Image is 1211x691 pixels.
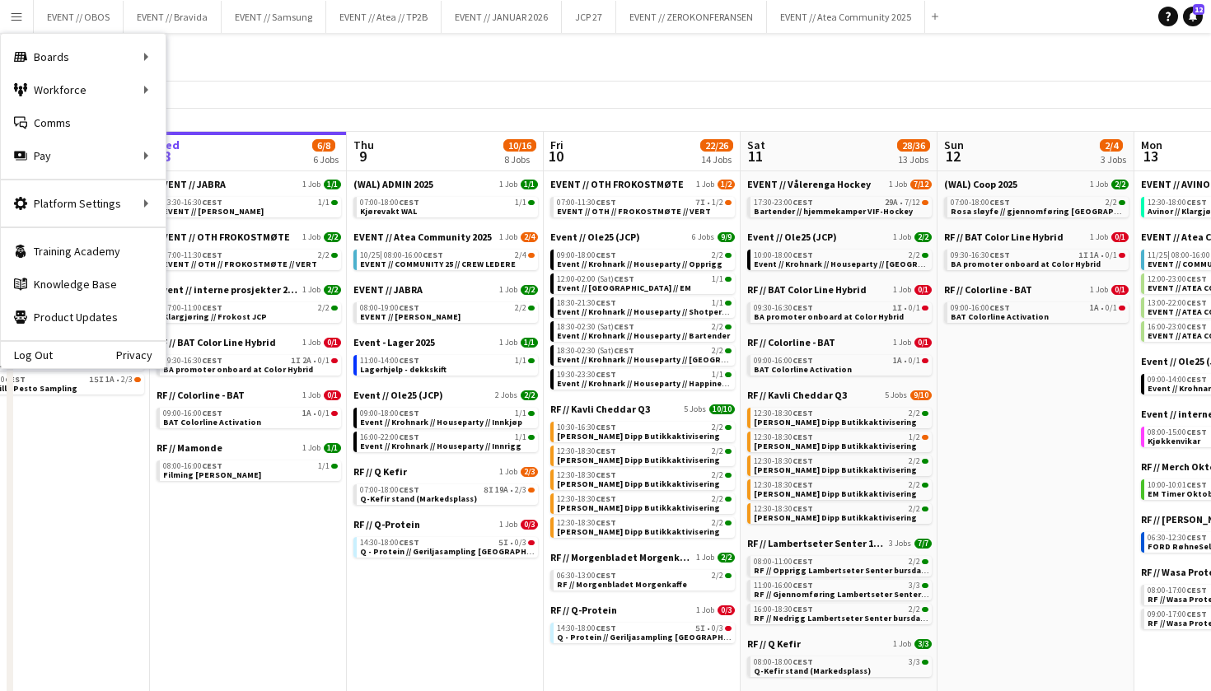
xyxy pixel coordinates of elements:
[754,259,969,269] span: Event // Krohnark // Houseparty // Nedrigg
[1186,197,1207,208] span: CEST
[1148,275,1207,283] span: 12:00-23:00
[557,323,634,331] span: 18:30-02:30 (Sat)
[353,336,538,348] a: Event - Lager 20251 Job1/1
[557,198,732,207] div: •
[384,251,443,259] span: 08:00-16:00
[754,250,928,268] a: 10:00-18:00CEST2/2Event // Krohnark // Houseparty // [GEOGRAPHIC_DATA]
[163,357,338,365] div: •
[885,390,907,400] span: 5 Jobs
[557,378,754,389] span: Event // Krohnark // Houseparty // Happiness nurse
[360,251,382,259] span: 10/25
[499,232,517,242] span: 1 Job
[353,283,538,336] div: EVENT // JABRA1 Job2/208:00-19:00CEST2/2EVENT // [PERSON_NAME]
[754,198,813,207] span: 17:30-23:00
[712,423,723,432] span: 2/2
[557,345,732,364] a: 18:30-02:30 (Sat)CEST2/2Event // Krohnark // Houseparty // [GEOGRAPHIC_DATA]
[499,338,517,348] span: 1 Job
[747,389,932,537] div: RF // Kavli Cheddar Q35 Jobs9/1012:30-18:30CEST2/2[PERSON_NAME] Dipp Butikkaktivisering12:30-18:3...
[116,348,166,362] a: Privacy
[515,409,526,418] span: 1/1
[353,178,433,190] span: (WAL) ADMIN 2025
[515,198,526,207] span: 1/1
[754,197,928,216] a: 17:30-23:00CEST29A•7/12Bartender // hjemmekamper VIF-Hockey
[614,273,634,284] span: CEST
[754,409,813,418] span: 12:30-18:30
[944,178,1129,190] a: (WAL) Coop 20251 Job2/2
[944,283,1129,296] a: RF // Colorline - BAT1 Job0/1
[360,409,419,418] span: 09:00-18:00
[1090,304,1099,312] span: 1A
[747,336,932,389] div: RF // Colorline - BAT1 Job0/109:00-16:00CEST1A•0/1BAT Colorline Activation
[557,330,730,341] span: Event // Krohnark // Houseparty // Bartender
[318,198,330,207] span: 1/1
[793,302,813,313] span: CEST
[1148,299,1207,307] span: 13:00-22:00
[157,389,341,441] div: RF // Colorline - BAT1 Job0/109:00-16:00CEST1A•0/1BAT Colorline Activation
[562,1,616,33] button: JCP 27
[1111,232,1129,242] span: 0/1
[353,389,538,465] div: Event // Ole25 (JCP)2 Jobs2/209:00-18:00CEST1/1Event // Krohnark // Houseparty // Innkjøp16:00-22...
[521,232,538,242] span: 2/4
[754,304,813,312] span: 09:30-16:30
[157,336,341,348] a: RF // BAT Color Line Hybrid1 Job0/1
[318,357,330,365] span: 0/1
[712,371,723,379] span: 1/1
[318,304,330,312] span: 2/2
[499,285,517,295] span: 1 Job
[1186,374,1207,385] span: CEST
[695,198,705,207] span: 7I
[754,408,928,427] a: 12:30-18:30CEST2/2[PERSON_NAME] Dipp Butikkaktivisering
[360,198,419,207] span: 07:00-18:00
[951,251,1010,259] span: 09:30-16:30
[747,231,932,243] a: Event // Ole25 (JCP)1 Job2/2
[157,283,299,296] span: Event // interne prosjekter 2025
[163,408,338,427] a: 09:00-16:00CEST1A•0/1BAT Colorline Activation
[157,336,341,389] div: RF // BAT Color Line Hybrid1 Job0/109:30-16:30CEST1I2A•0/1BA promoter onboard at Color Hybrid
[944,231,1129,283] div: RF // BAT Color Line Hybrid1 Job0/109:30-16:30CEST1I1A•0/1BA promoter onboard at Color Hybrid
[557,369,732,388] a: 19:30-23:30CEST1/1Event // Krohnark // Houseparty // Happiness nurse
[793,250,813,260] span: CEST
[885,198,898,207] span: 29A
[909,409,920,418] span: 2/2
[557,306,736,317] span: Event // Krohnark // Houseparty // Shotperson
[163,304,222,312] span: 07:00-11:00
[550,231,735,243] a: Event // Ole25 (JCP)6 Jobs9/9
[1078,251,1088,259] span: 1I
[747,178,932,231] div: EVENT // Vålerenga Hockey1 Job7/1217:30-23:00CEST29A•7/12Bartender // hjemmekamper VIF-Hockey
[914,232,932,242] span: 2/2
[380,250,382,260] span: |
[163,197,338,216] a: 13:30-16:30CEST1/1EVENT // [PERSON_NAME]
[550,178,684,190] span: EVENT // OTH FROKOSTMØTE
[893,232,911,242] span: 1 Job
[557,431,720,441] span: Kavli Cheddar Dipp Butikkaktivisering
[353,389,538,401] a: Event // Ole25 (JCP)2 Jobs2/2
[1090,180,1108,189] span: 1 Job
[550,178,735,231] div: EVENT // OTH FROKOSTMØTE1 Job1/207:00-11:30CEST7I•1/2EVENT // OTH // FROKOSTMØTE // VERT
[202,197,222,208] span: CEST
[324,338,341,348] span: 0/1
[353,336,538,389] div: Event - Lager 20251 Job1/111:00-14:00CEST1/1Lagerhjelp - dekkskift
[747,283,867,296] span: RF // BAT Color Line Hybrid
[399,355,419,366] span: CEST
[754,357,813,365] span: 09:00-16:00
[596,250,616,260] span: CEST
[353,336,435,348] span: Event - Lager 2025
[163,417,261,427] span: BAT Colorline Activation
[399,408,419,418] span: CEST
[747,178,871,190] span: EVENT // Vålerenga Hockey
[754,364,852,375] span: BAT Colorline Activation
[360,259,516,269] span: EVENT // COMMUNITY 25 // CREW LEDERE
[121,376,133,384] span: 2/3
[754,432,928,451] a: 12:30-18:30CEST1/2[PERSON_NAME] Dipp Butikkaktivisering
[1186,273,1207,284] span: CEST
[944,231,1064,243] span: RF // BAT Color Line Hybrid
[747,231,837,243] span: Event // Ole25 (JCP)
[353,178,538,231] div: (WAL) ADMIN 20251 Job1/107:00-18:00CEST1/1Kjørevakt WAL
[557,275,634,283] span: 12:00-02:00 (Sat)
[163,409,222,418] span: 09:00-16:00
[302,338,320,348] span: 1 Job
[557,354,772,365] span: Event // Krohnark // Houseparty // Rydd
[712,299,723,307] span: 1/1
[951,304,1125,312] div: •
[747,178,932,190] a: EVENT // Vålerenga Hockey1 Job7/12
